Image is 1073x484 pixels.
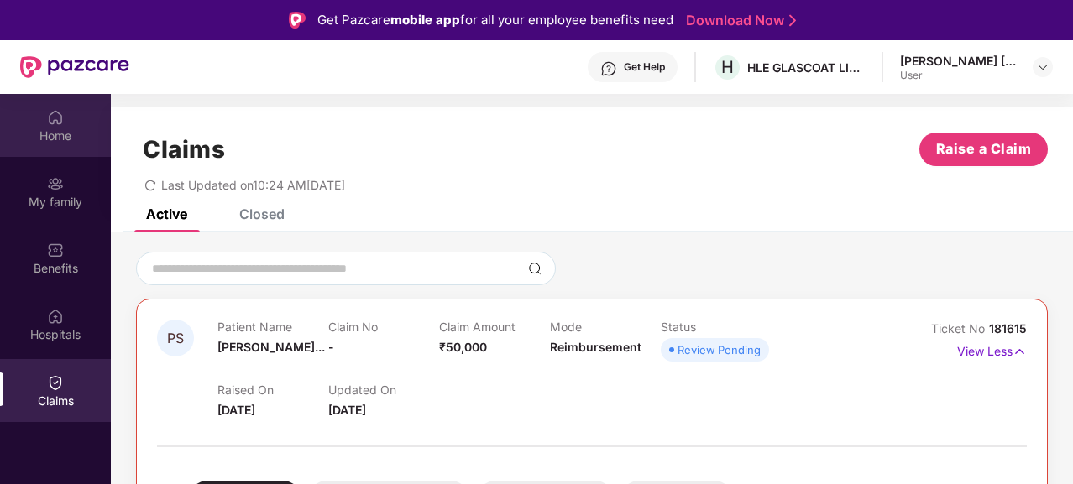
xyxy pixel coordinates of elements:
[167,331,184,346] span: PS
[678,341,761,358] div: Review Pending
[217,340,325,354] span: [PERSON_NAME]...
[936,138,1032,159] span: Raise a Claim
[900,69,1018,82] div: User
[47,175,64,192] img: svg+xml;base64,PHN2ZyB3aWR0aD0iMjAiIGhlaWdodD0iMjAiIHZpZXdCb3g9IjAgMCAyMCAyMCIgZmlsbD0ibm9uZSIgeG...
[439,320,550,334] p: Claim Amount
[289,12,306,29] img: Logo
[686,12,791,29] a: Download Now
[624,60,665,74] div: Get Help
[47,308,64,325] img: svg+xml;base64,PHN2ZyBpZD0iSG9zcGl0YWxzIiB4bWxucz0iaHR0cDovL3d3dy53My5vcmcvMjAwMC9zdmciIHdpZHRoPS...
[721,57,734,77] span: H
[931,321,989,336] span: Ticket No
[550,340,641,354] span: Reimbursement
[317,10,673,30] div: Get Pazcare for all your employee benefits need
[550,320,661,334] p: Mode
[47,374,64,391] img: svg+xml;base64,PHN2ZyBpZD0iQ2xhaW0iIHhtbG5zPSJodHRwOi8vd3d3LnczLm9yZy8yMDAwL3N2ZyIgd2lkdGg9IjIwIi...
[161,178,345,192] span: Last Updated on 10:24 AM[DATE]
[217,383,328,397] p: Raised On
[143,135,225,164] h1: Claims
[144,178,156,192] span: redo
[217,403,255,417] span: [DATE]
[528,262,542,275] img: svg+xml;base64,PHN2ZyBpZD0iU2VhcmNoLTMyeDMyIiB4bWxucz0iaHR0cDovL3d3dy53My5vcmcvMjAwMC9zdmciIHdpZH...
[957,338,1027,361] p: View Less
[328,340,334,354] span: -
[661,320,772,334] p: Status
[328,403,366,417] span: [DATE]
[439,340,487,354] span: ₹50,000
[20,56,129,78] img: New Pazcare Logo
[1013,342,1027,361] img: svg+xml;base64,PHN2ZyB4bWxucz0iaHR0cDovL3d3dy53My5vcmcvMjAwMC9zdmciIHdpZHRoPSIxNyIgaGVpZ2h0PSIxNy...
[900,53,1018,69] div: [PERSON_NAME] [PERSON_NAME]
[919,133,1048,166] button: Raise a Claim
[47,109,64,126] img: svg+xml;base64,PHN2ZyBpZD0iSG9tZSIgeG1sbnM9Imh0dHA6Ly93d3cudzMub3JnLzIwMDAvc3ZnIiB3aWR0aD0iMjAiIG...
[789,12,796,29] img: Stroke
[1036,60,1049,74] img: svg+xml;base64,PHN2ZyBpZD0iRHJvcGRvd24tMzJ4MzIiIHhtbG5zPSJodHRwOi8vd3d3LnczLm9yZy8yMDAwL3N2ZyIgd2...
[600,60,617,77] img: svg+xml;base64,PHN2ZyBpZD0iSGVscC0zMngzMiIgeG1sbnM9Imh0dHA6Ly93d3cudzMub3JnLzIwMDAvc3ZnIiB3aWR0aD...
[390,12,460,28] strong: mobile app
[239,206,285,222] div: Closed
[146,206,187,222] div: Active
[747,60,865,75] div: HLE GLASCOAT LIMITED
[989,321,1027,336] span: 181615
[217,320,328,334] p: Patient Name
[328,383,439,397] p: Updated On
[328,320,439,334] p: Claim No
[47,242,64,258] img: svg+xml;base64,PHN2ZyBpZD0iQmVuZWZpdHMiIHhtbG5zPSJodHRwOi8vd3d3LnczLm9yZy8yMDAwL3N2ZyIgd2lkdGg9Ij...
